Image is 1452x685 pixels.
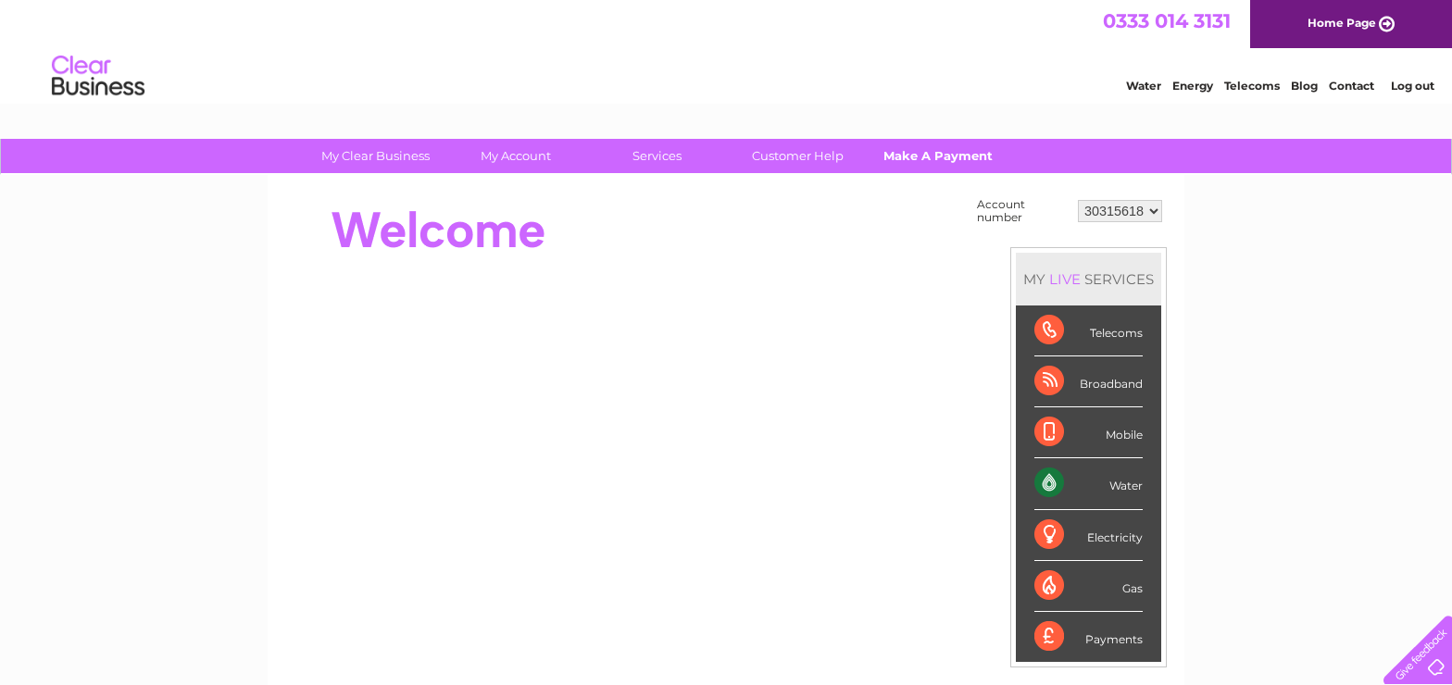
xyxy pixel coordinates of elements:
div: Mobile [1034,407,1143,458]
a: 0333 014 3131 [1103,9,1231,32]
a: Blog [1291,79,1318,93]
a: Make A Payment [862,139,1015,173]
div: Clear Business is a trading name of Verastar Limited (registered in [GEOGRAPHIC_DATA] No. 3667643... [290,10,1165,90]
a: Services [581,139,733,173]
a: Contact [1329,79,1374,93]
a: Telecoms [1224,79,1280,93]
a: My Account [440,139,593,173]
div: Payments [1034,612,1143,662]
div: Gas [1034,561,1143,612]
a: My Clear Business [299,139,452,173]
div: Telecoms [1034,305,1143,356]
a: Customer Help [721,139,874,173]
a: Energy [1172,79,1213,93]
div: Electricity [1034,510,1143,561]
img: logo.png [51,48,145,105]
div: Broadband [1034,356,1143,407]
td: Account number [972,193,1073,229]
div: LIVE [1045,270,1084,288]
a: Log out [1391,79,1434,93]
div: Water [1034,458,1143,509]
a: Water [1126,79,1161,93]
div: MY SERVICES [1016,253,1161,305]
